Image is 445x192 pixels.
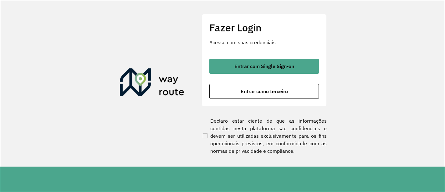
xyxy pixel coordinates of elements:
button: button [209,59,319,74]
span: Entrar como terceiro [241,89,288,94]
h2: Fazer Login [209,22,319,34]
label: Declaro estar ciente de que as informações contidas nesta plataforma são confidenciais e devem se... [202,117,327,155]
span: Entrar com Single Sign-on [234,64,294,69]
button: button [209,84,319,99]
img: Roteirizador AmbevTech [120,68,184,99]
p: Acesse com suas credenciais [209,39,319,46]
